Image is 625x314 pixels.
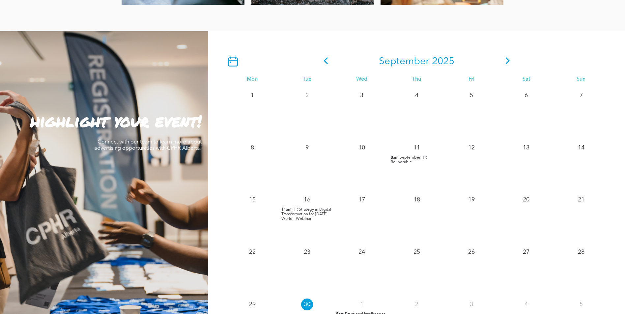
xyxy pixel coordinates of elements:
p: 4 [520,299,532,310]
p: 12 [466,142,477,154]
p: 5 [575,299,587,310]
p: 14 [575,142,587,154]
p: 2 [411,299,423,310]
p: 1 [356,299,368,310]
p: 17 [356,194,368,206]
p: 3 [466,299,477,310]
span: 8am [391,155,399,160]
div: Sat [499,76,554,83]
p: 15 [246,194,258,206]
p: 29 [246,299,258,310]
p: 26 [466,246,477,258]
p: 27 [520,246,532,258]
p: 6 [520,90,532,101]
p: 5 [466,90,477,101]
p: 22 [246,246,258,258]
strong: highlight your event! [30,109,202,132]
p: 16 [301,194,313,206]
span: 11am [281,207,292,212]
p: 20 [520,194,532,206]
p: 4 [411,90,423,101]
p: 11 [411,142,423,154]
p: 23 [301,246,313,258]
p: 7 [575,90,587,101]
div: Thu [389,76,444,83]
p: 28 [575,246,587,258]
p: 21 [575,194,587,206]
p: 19 [466,194,477,206]
span: Connect with our team to learn more about advertising opportunities with CPHR Alberta! [94,140,202,151]
div: Tue [280,76,334,83]
p: 10 [356,142,368,154]
p: 8 [246,142,258,154]
div: Fri [444,76,499,83]
span: 2025 [432,57,454,66]
p: 1 [246,90,258,101]
span: September [379,57,429,66]
p: 30 [301,299,313,310]
p: 24 [356,246,368,258]
p: 13 [520,142,532,154]
div: Mon [225,76,279,83]
p: 3 [356,90,368,101]
span: September HR Roundtable [391,156,427,164]
p: 18 [411,194,423,206]
p: 25 [411,246,423,258]
p: 9 [301,142,313,154]
p: 2 [301,90,313,101]
span: HR Strategy in Digital Transformation for [DATE] World - Webinar [281,208,331,221]
div: Wed [334,76,389,83]
div: Sun [554,76,609,83]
